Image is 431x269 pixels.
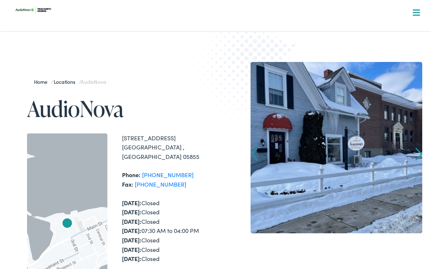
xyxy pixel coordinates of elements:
strong: Phone: [122,171,141,179]
strong: Fax: [122,180,133,188]
a: Home [34,78,51,85]
strong: [DATE]: [122,254,141,262]
a: Locations [54,78,79,85]
strong: [DATE]: [122,236,141,244]
a: Next [416,148,423,161]
div: AudioNova [56,213,79,236]
div: [STREET_ADDRESS] [GEOGRAPHIC_DATA] , [GEOGRAPHIC_DATA] 05855 [122,133,215,161]
span: AudioNova [81,78,106,85]
a: [PHONE_NUMBER] [135,180,186,188]
strong: [DATE]: [122,226,141,234]
strong: [DATE]: [122,245,141,253]
h1: AudioNova [27,97,215,121]
div: Closed Closed Closed 07:30 AM to 04:00 PM Closed Closed Closed [122,198,215,264]
strong: [DATE]: [122,208,141,216]
a: 1 [325,239,347,261]
a: Prev [251,148,258,161]
span: / / [34,78,106,85]
strong: [DATE]: [122,199,141,207]
a: What We Offer [14,29,423,52]
a: [PHONE_NUMBER] [142,171,194,179]
strong: [DATE]: [122,217,141,225]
